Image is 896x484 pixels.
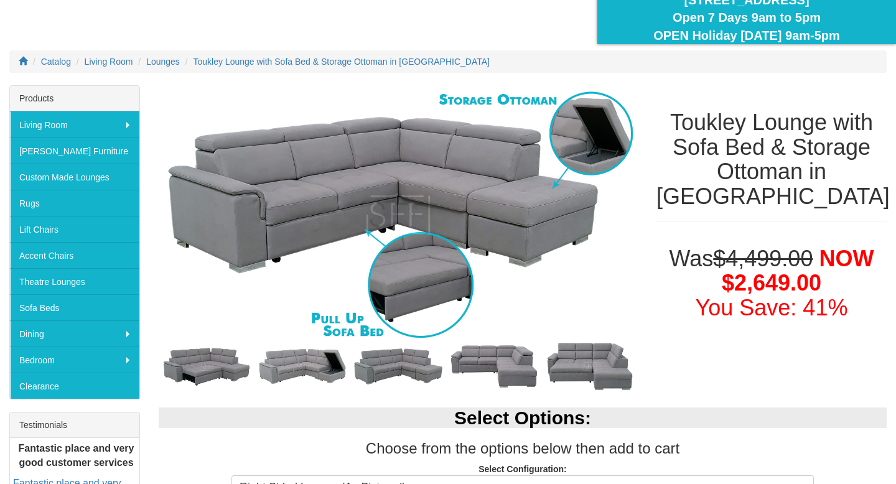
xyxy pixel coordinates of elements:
a: Living Room [85,57,133,67]
a: Lounges [146,57,180,67]
a: Sofa Beds [10,294,139,320]
del: $4,499.00 [713,246,813,271]
b: Select Options: [454,407,591,428]
span: NOW $2,649.00 [722,246,874,296]
a: Toukley Lounge with Sofa Bed & Storage Ottoman in [GEOGRAPHIC_DATA] [194,57,490,67]
a: Catalog [41,57,71,67]
div: Products [10,86,139,111]
h3: Choose from the options below then add to cart [159,440,887,457]
div: Testimonials [10,412,139,438]
font: You Save: 41% [696,295,848,320]
a: Custom Made Lounges [10,164,139,190]
a: Clearance [10,373,139,399]
a: Rugs [10,190,139,216]
a: Dining [10,320,139,347]
b: Fantastic place and very good customer services [19,443,134,468]
a: Lift Chairs [10,216,139,242]
a: [PERSON_NAME] Furniture [10,137,139,164]
a: Theatre Lounges [10,268,139,294]
strong: Select Configuration: [478,464,567,474]
a: Bedroom [10,347,139,373]
h1: Toukley Lounge with Sofa Bed & Storage Ottoman in [GEOGRAPHIC_DATA] [656,110,887,208]
h1: Was [656,246,887,320]
a: Accent Chairs [10,242,139,268]
a: Living Room [10,111,139,137]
